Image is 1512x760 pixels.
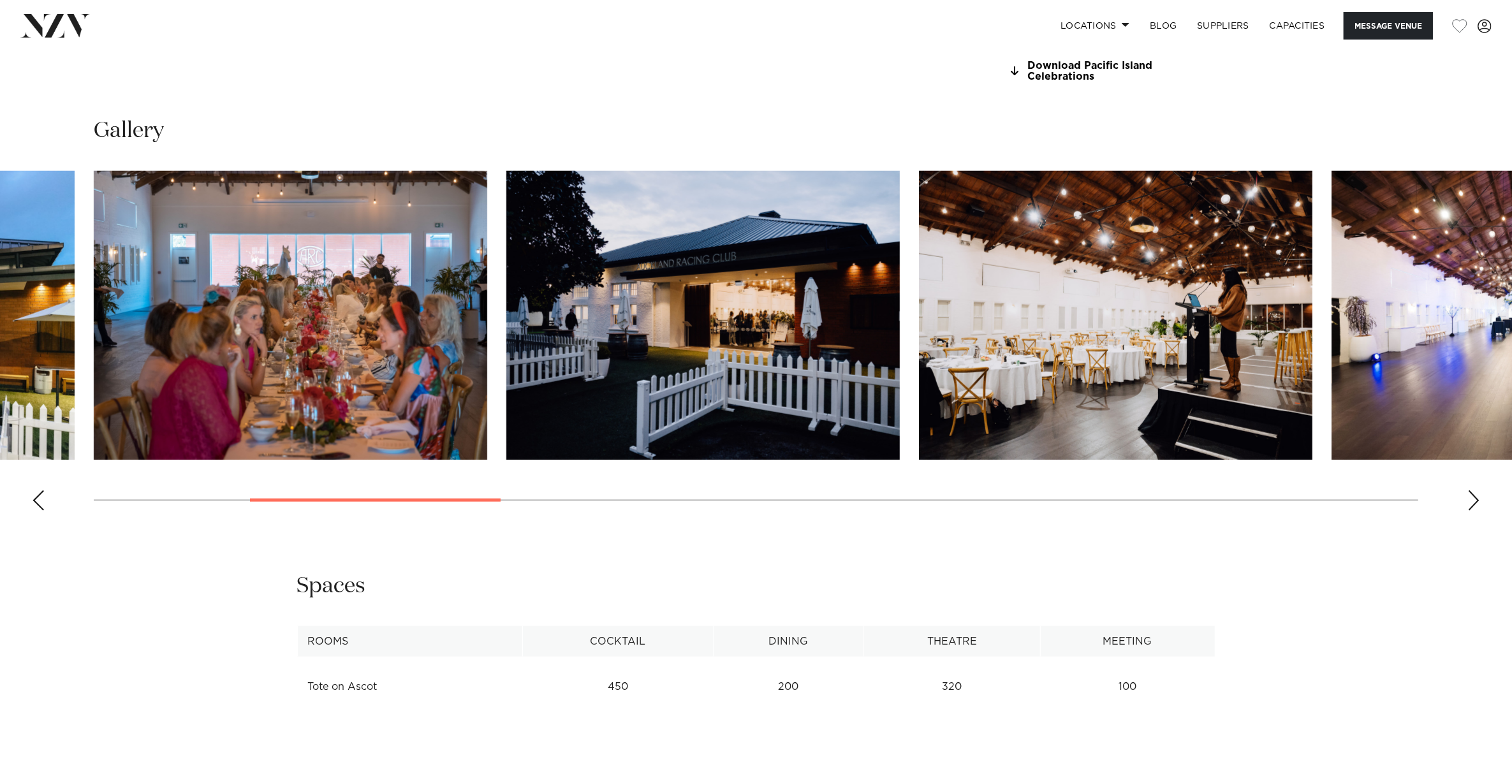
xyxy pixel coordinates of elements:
swiper-slide: 4 / 17 [506,171,900,460]
h2: Gallery [94,117,164,145]
th: Meeting [1040,626,1215,657]
a: Download Pacific Island Celebrations [1008,61,1215,82]
img: Gala dinner set up at Tote on Ascot [919,171,1312,460]
th: Dining [713,626,864,657]
img: Ladies lunch at Tote on Ascot [94,171,487,460]
td: 200 [713,671,864,703]
h2: Spaces [297,572,366,601]
swiper-slide: 3 / 17 [94,171,487,460]
td: 100 [1040,671,1215,703]
td: Tote on Ascot [297,671,523,703]
td: 450 [523,671,714,703]
swiper-slide: 5 / 17 [919,171,1312,460]
th: Cocktail [523,626,714,657]
a: Locations [1050,12,1140,40]
th: Theatre [864,626,1040,657]
a: BLOG [1140,12,1187,40]
th: Rooms [297,626,523,657]
img: Doors and white fence at Tote on Ascot [506,171,900,460]
a: SUPPLIERS [1187,12,1259,40]
img: nzv-logo.png [20,14,90,37]
button: Message Venue [1344,12,1433,40]
td: 320 [864,671,1040,703]
a: Capacities [1259,12,1335,40]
